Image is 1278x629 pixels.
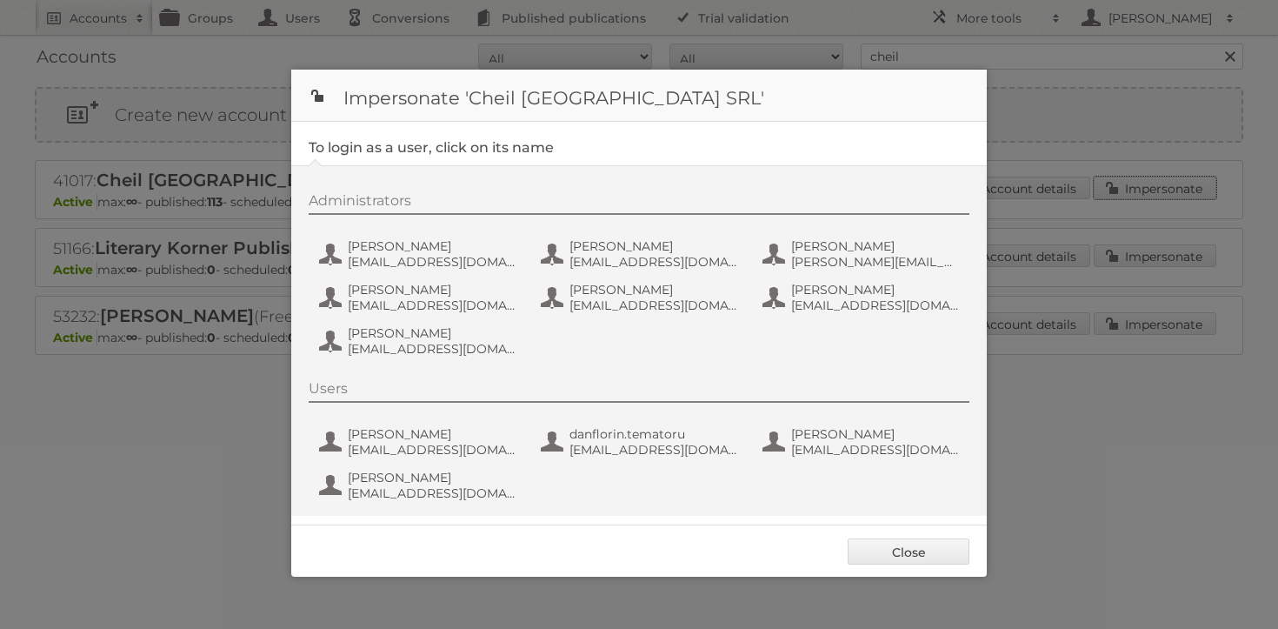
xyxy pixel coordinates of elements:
button: [PERSON_NAME] [EMAIL_ADDRESS][DOMAIN_NAME] [761,425,965,459]
span: [PERSON_NAME] [569,282,738,298]
span: [PERSON_NAME] [348,470,516,485]
span: [EMAIL_ADDRESS][DOMAIN_NAME] [569,442,738,458]
span: [PERSON_NAME] [791,426,960,442]
span: [PERSON_NAME] [791,238,960,254]
span: [PERSON_NAME][EMAIL_ADDRESS][DOMAIN_NAME] [791,254,960,270]
span: [PERSON_NAME] [348,426,516,442]
span: [EMAIL_ADDRESS][DOMAIN_NAME] [569,298,738,313]
div: Administrators [309,192,969,215]
span: danflorin.tematoru [569,426,738,442]
button: danflorin.tematoru [EMAIL_ADDRESS][DOMAIN_NAME] [539,425,743,459]
span: [EMAIL_ADDRESS][DOMAIN_NAME] [791,442,960,458]
button: [PERSON_NAME] [PERSON_NAME][EMAIL_ADDRESS][DOMAIN_NAME] [761,237,965,271]
span: [PERSON_NAME] [791,282,960,298]
span: [PERSON_NAME] [569,238,738,254]
button: [PERSON_NAME] [EMAIL_ADDRESS][DOMAIN_NAME] [539,237,743,271]
span: [PERSON_NAME] [348,238,516,254]
span: [EMAIL_ADDRESS][DOMAIN_NAME] [348,254,516,270]
span: [PERSON_NAME] [348,282,516,298]
button: [PERSON_NAME] [EMAIL_ADDRESS][DOMAIN_NAME] [539,280,743,315]
div: Users [309,380,969,403]
legend: To login as a user, click on its name [309,139,554,156]
span: [EMAIL_ADDRESS][DOMAIN_NAME] [569,254,738,270]
button: [PERSON_NAME] [EMAIL_ADDRESS][DOMAIN_NAME] [761,280,965,315]
span: [EMAIL_ADDRESS][DOMAIN_NAME] [791,298,960,313]
button: [PERSON_NAME] [EMAIL_ADDRESS][DOMAIN_NAME] [317,324,522,358]
a: Close [848,539,969,565]
span: [EMAIL_ADDRESS][DOMAIN_NAME] [348,442,516,458]
span: [EMAIL_ADDRESS][DOMAIN_NAME] [348,485,516,501]
h1: Impersonate 'Cheil [GEOGRAPHIC_DATA] SRL' [291,70,987,122]
span: [PERSON_NAME] [348,325,516,341]
button: [PERSON_NAME] [EMAIL_ADDRESS][DOMAIN_NAME] [317,280,522,315]
span: [EMAIL_ADDRESS][DOMAIN_NAME] [348,298,516,313]
button: [PERSON_NAME] [EMAIL_ADDRESS][DOMAIN_NAME] [317,237,522,271]
button: [PERSON_NAME] [EMAIL_ADDRESS][DOMAIN_NAME] [317,468,522,503]
span: [EMAIL_ADDRESS][DOMAIN_NAME] [348,341,516,357]
button: [PERSON_NAME] [EMAIL_ADDRESS][DOMAIN_NAME] [317,425,522,459]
